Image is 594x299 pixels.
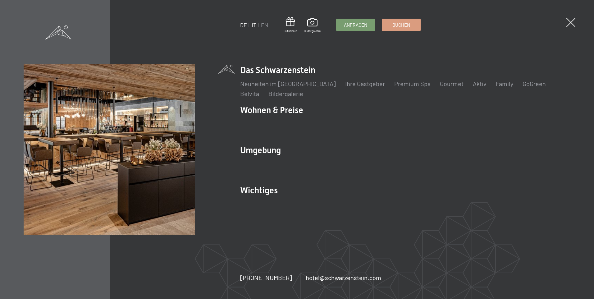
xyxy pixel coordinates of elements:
span: [PHONE_NUMBER] [240,274,292,281]
a: Premium Spa [394,80,431,87]
a: Family [496,80,513,87]
a: Aktiv [473,80,487,87]
a: Bildergalerie [304,18,321,33]
span: Gutschein [284,29,297,33]
a: [PHONE_NUMBER] [240,273,292,282]
a: IT [252,21,256,28]
a: Bildergalerie [268,90,303,97]
a: Ihre Gastgeber [345,80,385,87]
a: Neuheiten im [GEOGRAPHIC_DATA] [240,80,336,87]
span: Bildergalerie [304,29,321,33]
a: Gutschein [284,17,297,33]
span: Anfragen [344,22,367,28]
a: Gourmet [440,80,464,87]
a: EN [261,21,268,28]
a: DE [240,21,247,28]
a: Buchen [382,19,420,31]
a: Anfragen [336,19,375,31]
a: GoGreen [523,80,546,87]
a: Belvita [240,90,259,97]
span: Buchen [392,22,410,28]
a: hotel@schwarzenstein.com [306,273,381,282]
